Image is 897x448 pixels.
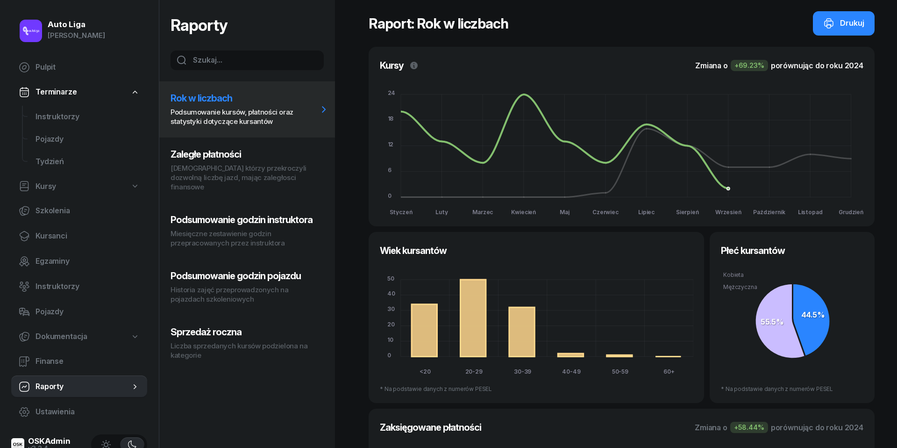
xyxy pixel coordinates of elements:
span: Kursanci [36,230,140,242]
span: Kursy [36,181,56,193]
div: Auto Liga [48,21,105,29]
tspan: 24 [388,89,396,96]
h3: Sprzedaż roczna [171,326,318,338]
span: Tydzień [36,156,140,168]
button: Zaległe płatności[DEMOGRAPHIC_DATA] którzy przekroczyli dozwolną liczbę jazd, mając zaległosci fi... [159,137,335,203]
h3: Rok w liczbach [171,93,318,104]
h3: Wiek kursantów [380,243,447,258]
h3: Kursy [380,58,404,73]
tspan: 30-39 [514,368,531,375]
tspan: Listopad [798,209,823,216]
tspan: Październik [753,209,785,216]
button: Podsumowanie godzin pojazduHistoria zajęć przeprowadzonych na pojazdach szkoleniowych [159,259,335,315]
span: Pulpit [36,61,140,73]
a: Instruktorzy [11,275,147,298]
span: Egzaminy [36,255,140,267]
a: Instruktorzy [28,106,147,128]
a: Egzaminy [11,250,147,273]
tspan: 10 [387,336,393,343]
div: 58.44% [730,422,768,433]
span: Instruktorzy [36,111,140,123]
tspan: 20 [387,321,395,328]
tspan: 6 [388,166,392,173]
span: porównując do roku 2024 [771,422,863,433]
button: Sprzedaż rocznaLiczba sprzedanych kursów podzielona na kategorie [159,315,335,371]
a: Kursanci [11,225,147,247]
input: Szukaj... [171,51,324,70]
div: * Na podstawie danych z numerów PESEL [380,375,693,392]
tspan: Wrzesień [715,209,741,216]
tspan: Marzec [472,209,493,216]
a: Kursy [11,176,147,197]
a: Raporty [11,376,147,398]
a: Pojazdy [28,128,147,151]
tspan: 0 [388,192,392,199]
tspan: 20-29 [465,368,483,375]
div: * Na podstawie danych z numerów PESEL [721,375,863,392]
tspan: Maj [560,209,570,216]
p: Podsumowanie kursów, płatności oraz statystyki dotyczące kursantów [171,108,318,126]
span: Zmiana o [695,60,728,71]
h1: Raporty [171,17,228,34]
tspan: Styczeń [390,209,413,216]
span: Instruktorzy [36,281,140,293]
span: Pojazdy [36,133,140,145]
tspan: 50 [387,275,394,282]
a: Dokumentacja [11,326,147,347]
tspan: Lipiec [638,209,655,216]
button: Drukuj [813,11,875,36]
span: porównując do roku 2024 [771,60,863,71]
a: Pojazdy [11,301,147,323]
h3: Zaległe płatności [171,149,318,160]
div: [PERSON_NAME] [48,29,105,42]
p: Liczba sprzedanych kursów podzielona na kategorie [171,341,318,360]
a: Szkolenia [11,200,147,222]
tspan: 60+ [663,368,675,375]
span: + [734,61,739,70]
span: Pojazdy [36,306,140,318]
button: Podsumowanie godzin instruktoraMiesięczne zestawienie godzin przepracowanych przez instruktora [159,203,335,259]
span: Kobieta [716,271,744,278]
span: Ustawienia [36,406,140,418]
h3: Podsumowanie godzin pojazdu [171,270,318,282]
a: Finanse [11,350,147,373]
tspan: 12 [388,141,394,148]
tspan: <20 [420,368,431,375]
h1: Raport: Rok w liczbach [369,15,508,32]
div: OSKAdmin [28,437,71,445]
a: Tydzień [28,151,147,173]
div: 69.23% [731,60,768,71]
tspan: 40 [387,290,395,297]
tspan: 40-49 [562,368,580,375]
span: Dokumentacja [36,331,87,343]
div: Drukuj [823,17,864,29]
h3: Płeć kursantów [721,243,785,258]
a: Terminarze [11,81,147,103]
span: + [734,423,738,432]
a: Pulpit [11,56,147,79]
span: Terminarze [36,86,77,98]
a: Ustawienia [11,401,147,423]
tspan: 0 [387,352,391,359]
tspan: Kwiecień [511,209,536,216]
span: Raporty [36,381,130,393]
h3: Podsumowanie godzin instruktora [171,214,318,225]
tspan: Grudzień [839,209,863,216]
span: Zmiana o [695,422,727,433]
button: Rok w liczbachPodsumowanie kursów, płatności oraz statystyki dotyczące kursantów [159,81,335,137]
tspan: Luty [435,209,448,216]
p: Historia zajęć przeprowadzonych na pojazdach szkoleniowych [171,285,318,304]
span: Mężczyczna [716,283,757,290]
tspan: Czerwiec [592,209,619,216]
span: Szkolenia [36,205,140,217]
tspan: Sierpień [676,209,699,216]
p: Miesięczne zestawienie godzin przepracowanych przez instruktora [171,229,318,248]
h3: Zaksięgowane płatności [380,420,481,435]
p: [DEMOGRAPHIC_DATA] którzy przekroczyli dozwolną liczbę jazd, mając zaległosci finansowe [171,164,318,192]
span: Finanse [36,355,140,368]
tspan: 50-59 [612,368,628,375]
tspan: 18 [388,115,394,122]
tspan: 30 [387,305,395,312]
